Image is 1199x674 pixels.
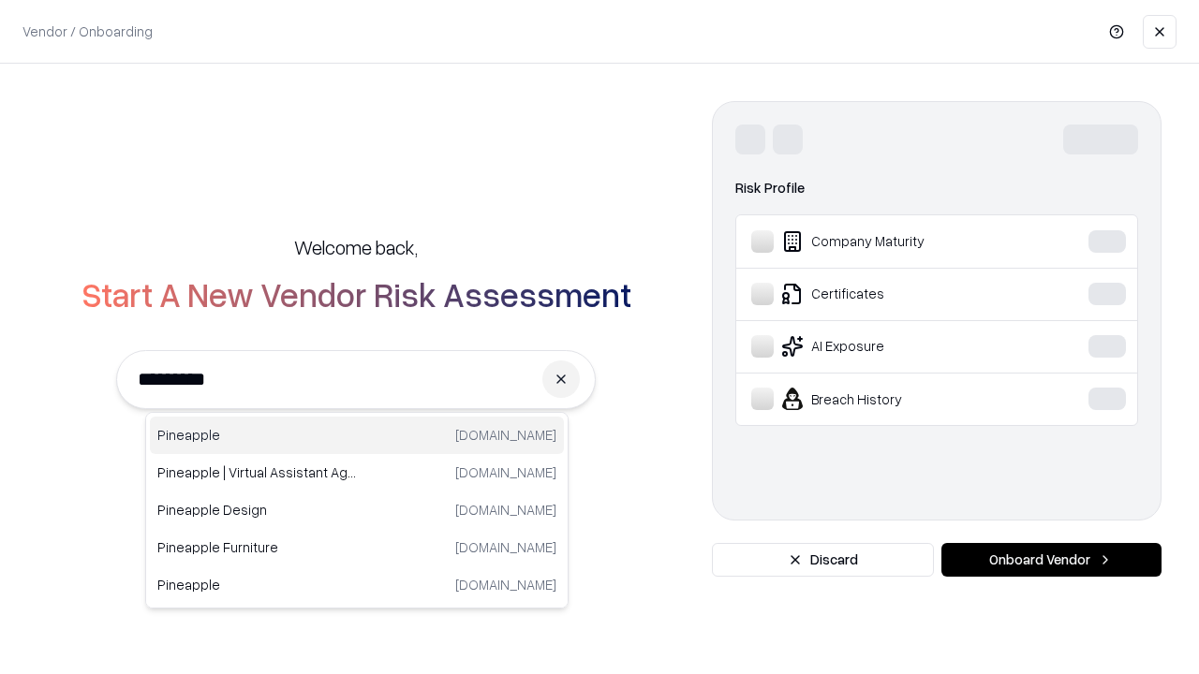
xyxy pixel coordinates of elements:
[735,177,1138,199] div: Risk Profile
[751,230,1031,253] div: Company Maturity
[157,575,357,594] p: Pineapple
[455,462,556,482] p: [DOMAIN_NAME]
[145,412,569,608] div: Suggestions
[157,462,357,482] p: Pineapple | Virtual Assistant Agency
[157,425,357,445] p: Pineapple
[751,335,1031,358] div: AI Exposure
[455,425,556,445] p: [DOMAIN_NAME]
[157,500,357,520] p: Pineapple Design
[81,275,631,313] h2: Start A New Vendor Risk Assessment
[455,500,556,520] p: [DOMAIN_NAME]
[712,543,934,577] button: Discard
[157,537,357,557] p: Pineapple Furniture
[751,283,1031,305] div: Certificates
[941,543,1162,577] button: Onboard Vendor
[455,575,556,594] p: [DOMAIN_NAME]
[22,22,153,41] p: Vendor / Onboarding
[294,234,418,260] h5: Welcome back,
[751,388,1031,410] div: Breach History
[455,537,556,557] p: [DOMAIN_NAME]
